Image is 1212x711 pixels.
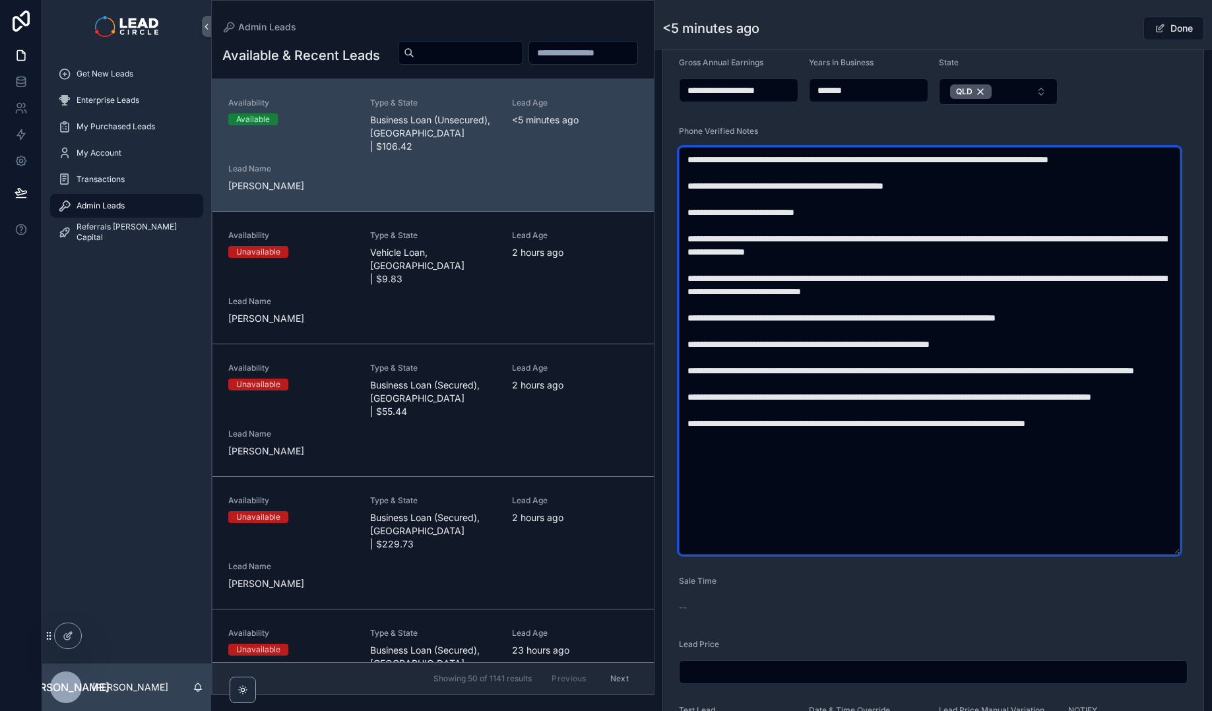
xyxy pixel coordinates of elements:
span: Gross Annual Earnings [679,57,763,67]
span: Lead Name [228,561,354,572]
span: [PERSON_NAME] [228,179,354,193]
span: Lead Age [512,230,638,241]
div: Unavailable [236,511,280,523]
a: AvailabilityUnavailableType & StateBusiness Loan (Secured), [GEOGRAPHIC_DATA] | $55.44Lead Age2 h... [212,344,654,476]
a: Admin Leads [50,194,203,218]
a: Admin Leads [222,20,296,34]
a: AvailabilityUnavailableType & StateBusiness Loan (Secured), [GEOGRAPHIC_DATA] | $229.73Lead Age2 ... [212,476,654,609]
span: Type & State [370,98,496,108]
span: My Purchased Leads [77,121,155,132]
button: Done [1143,16,1204,40]
span: [PERSON_NAME] [228,312,354,325]
span: Business Loan (Secured), [GEOGRAPHIC_DATA] | $578.76 [370,644,496,683]
span: Enterprise Leads [77,95,139,106]
a: My Purchased Leads [50,115,203,139]
span: Lead Price [679,639,719,649]
span: Type & State [370,230,496,241]
a: AvailabilityUnavailableType & StateVehicle Loan, [GEOGRAPHIC_DATA] | $9.83Lead Age2 hours agoLead... [212,211,654,344]
span: QLD [956,86,973,97]
span: Business Loan (Secured), [GEOGRAPHIC_DATA] | $229.73 [370,511,496,551]
span: Lead Name [228,164,354,174]
span: [PERSON_NAME] [228,445,354,458]
span: [PERSON_NAME] [22,679,110,695]
a: Get New Leads [50,62,203,86]
a: Enterprise Leads [50,88,203,112]
a: My Account [50,141,203,165]
span: Lead Age [512,495,638,506]
span: Admin Leads [77,201,125,211]
a: Transactions [50,168,203,191]
span: <5 minutes ago [512,113,638,127]
span: Showing 50 of 1141 results [433,673,532,684]
span: Availability [228,628,354,638]
span: Sale Time [679,576,717,586]
span: Admin Leads [238,20,296,34]
a: Referrals [PERSON_NAME] Capital [50,220,203,244]
button: Select Button [939,78,1058,105]
span: Availability [228,230,354,241]
span: Lead Age [512,628,638,638]
span: -- [679,601,687,614]
span: Get New Leads [77,69,133,79]
span: Transactions [77,174,125,185]
span: Availability [228,98,354,108]
span: 23 hours ago [512,644,638,657]
button: Unselect 9 [950,84,992,99]
p: [PERSON_NAME] [92,681,168,694]
span: Years In Business [809,57,874,67]
span: My Account [77,148,121,158]
button: Next [601,668,638,689]
span: Lead Age [512,98,638,108]
span: 2 hours ago [512,511,638,524]
span: Availability [228,363,354,373]
span: Referrals [PERSON_NAME] Capital [77,222,190,243]
h1: Available & Recent Leads [222,46,380,65]
div: scrollable content [42,53,211,261]
span: Phone Verified Notes [679,126,758,136]
a: AvailabilityAvailableType & StateBusiness Loan (Unsecured), [GEOGRAPHIC_DATA] | $106.42Lead Age<5... [212,79,654,211]
span: Type & State [370,495,496,506]
span: Vehicle Loan, [GEOGRAPHIC_DATA] | $9.83 [370,246,496,286]
span: Type & State [370,363,496,373]
span: 2 hours ago [512,246,638,259]
span: Lead Name [228,429,354,439]
div: Unavailable [236,379,280,390]
h1: <5 minutes ago [662,19,759,38]
span: Business Loan (Secured), [GEOGRAPHIC_DATA] | $55.44 [370,379,496,418]
span: Type & State [370,628,496,638]
img: App logo [95,16,158,37]
span: Lead Name [228,296,354,307]
div: Unavailable [236,644,280,656]
span: 2 hours ago [512,379,638,392]
div: Unavailable [236,246,280,258]
div: Available [236,113,270,125]
span: State [939,57,959,67]
span: [PERSON_NAME] [228,577,354,590]
span: Availability [228,495,354,506]
span: Business Loan (Unsecured), [GEOGRAPHIC_DATA] | $106.42 [370,113,496,153]
span: Lead Age [512,363,638,373]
